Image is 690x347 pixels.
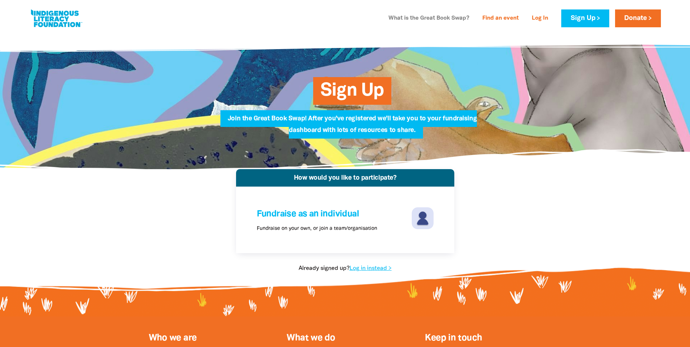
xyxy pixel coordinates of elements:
[257,207,410,221] h4: Fundraise as an individual
[478,13,523,24] a: Find an event
[350,266,392,271] a: Log in instead >
[149,334,197,342] a: Who we are
[412,207,434,229] img: individuals-svg-4fa13e.svg
[425,334,482,342] span: Keep in touch
[257,225,377,232] p: Fundraise on your own, or join a team/organisation
[527,13,553,24] a: Log In
[228,116,477,139] span: Join the Great Book Swap! After you've registered we'll take you to your fundraising dashboard wi...
[320,83,384,105] span: Sign Up
[287,334,335,342] a: What we do
[561,9,609,27] a: Sign Up
[615,9,661,27] a: Donate
[240,175,451,181] h4: How would you like to participate?
[236,264,454,273] p: Already signed up?
[384,13,474,24] a: What is the Great Book Swap?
